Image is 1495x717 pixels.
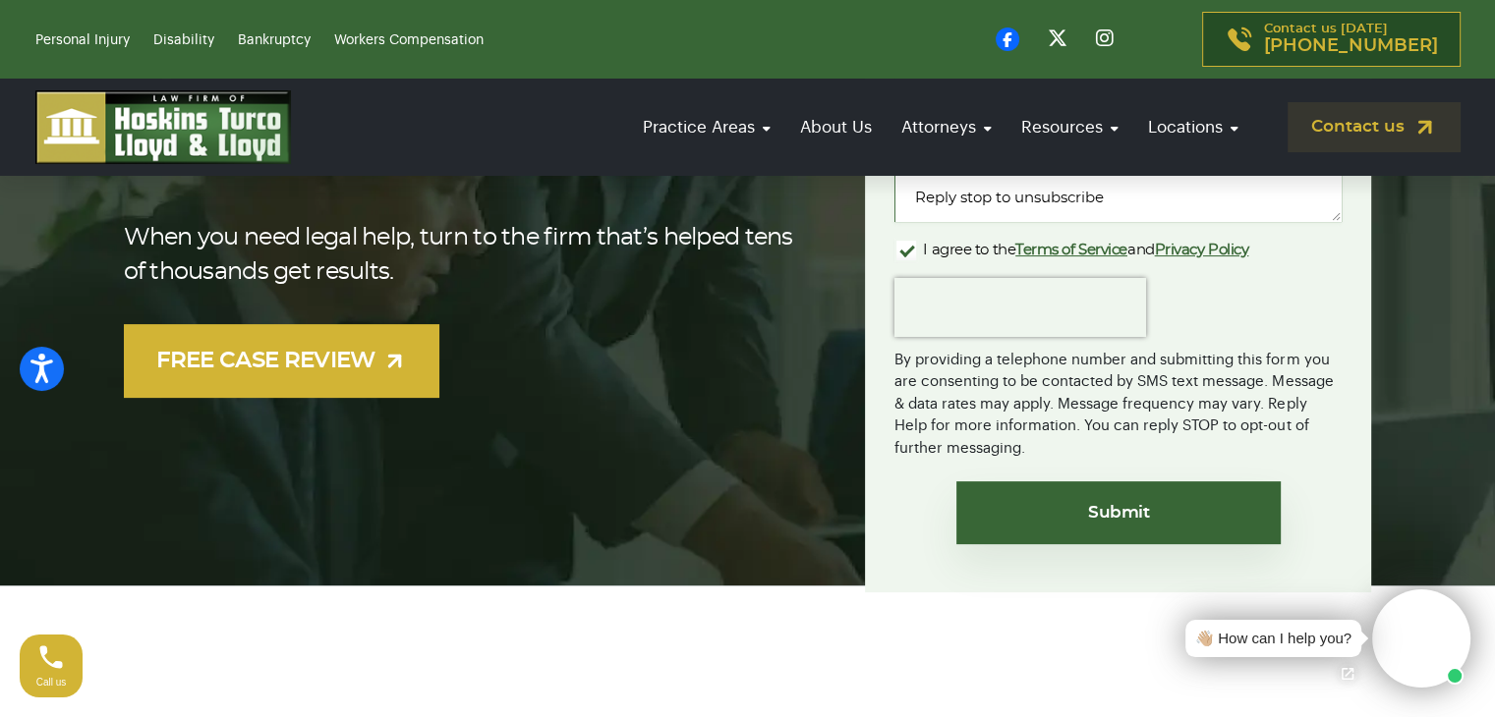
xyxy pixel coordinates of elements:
img: arrow-up-right-light.svg [382,349,407,373]
iframe: reCAPTCHA [894,278,1146,337]
a: Resources [1011,99,1128,155]
a: Practice Areas [633,99,780,155]
a: Disability [153,33,214,47]
a: FREE CASE REVIEW [124,324,440,398]
p: Contact us [DATE] [1264,23,1438,56]
a: About Us [790,99,882,155]
span: [PHONE_NUMBER] [1264,36,1438,56]
a: Terms of Service [1015,243,1127,257]
a: Contact us [DATE][PHONE_NUMBER] [1202,12,1461,67]
a: Contact us [1288,102,1461,152]
a: Locations [1138,99,1248,155]
a: Workers Compensation [334,33,484,47]
a: Personal Injury [35,33,130,47]
a: Bankruptcy [238,33,311,47]
div: 👋🏼 How can I help you? [1195,628,1351,650]
div: By providing a telephone number and submitting this form you are consenting to be contacted by SM... [894,337,1342,461]
img: logo [35,90,291,164]
span: Call us [36,677,67,688]
p: When you need legal help, turn to the firm that’s helped tens of thousands get results. [124,221,803,290]
label: I agree to the and [894,239,1248,262]
a: Privacy Policy [1155,243,1249,257]
a: Attorneys [891,99,1002,155]
a: Open chat [1327,653,1368,694]
input: Submit [956,481,1281,544]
